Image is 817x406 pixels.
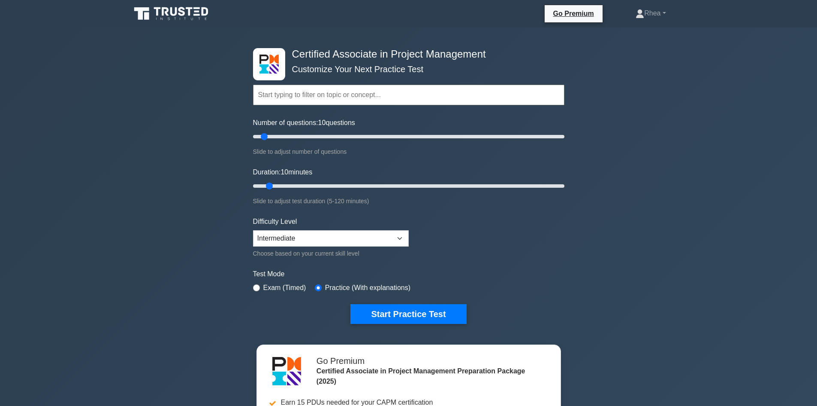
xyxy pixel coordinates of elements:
[318,119,326,126] span: 10
[289,48,522,61] h4: Certified Associate in Project Management
[548,8,599,19] a: Go Premium
[253,147,564,157] div: Slide to adjust number of questions
[253,248,409,259] div: Choose based on your current skill level
[350,304,466,324] button: Start Practice Test
[615,5,686,22] a: Rhea
[253,167,313,177] label: Duration: minutes
[253,118,355,128] label: Number of questions: questions
[263,283,306,293] label: Exam (Timed)
[325,283,410,293] label: Practice (With explanations)
[253,85,564,105] input: Start typing to filter on topic or concept...
[253,269,564,279] label: Test Mode
[280,168,288,176] span: 10
[253,217,297,227] label: Difficulty Level
[253,196,564,206] div: Slide to adjust test duration (5-120 minutes)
